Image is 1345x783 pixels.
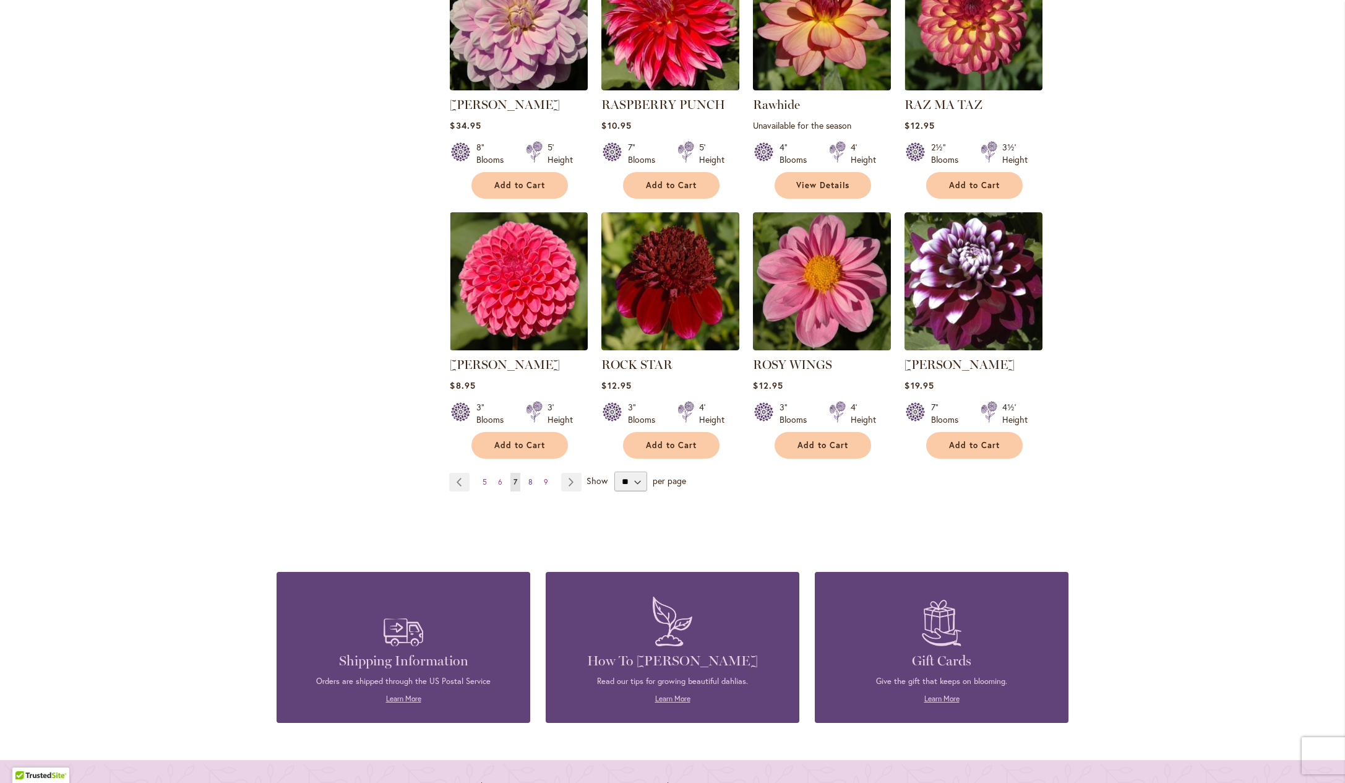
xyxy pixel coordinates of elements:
[949,180,1000,191] span: Add to Cart
[926,432,1023,459] button: Add to Cart
[601,341,739,353] a: ROCK STAR
[753,341,891,353] a: ROSY WINGS
[601,119,631,131] span: $10.95
[601,212,739,350] img: ROCK STAR
[926,172,1023,199] button: Add to Cart
[753,81,891,93] a: Rawhide
[450,81,588,93] a: Randi Dawn
[905,357,1015,372] a: [PERSON_NAME]
[699,141,724,166] div: 5' Height
[775,172,871,199] a: View Details
[924,694,960,703] a: Learn More
[851,401,876,426] div: 4' Height
[295,652,512,670] h4: Shipping Information
[450,357,560,372] a: [PERSON_NAME]
[623,432,720,459] button: Add to Cart
[905,119,934,131] span: $12.95
[931,141,966,166] div: 2½" Blooms
[544,477,548,487] span: 9
[753,119,891,131] p: Unavailable for the season
[386,694,421,703] a: Learn More
[450,341,588,353] a: REBECCA LYNN
[833,652,1050,670] h4: Gift Cards
[495,473,505,491] a: 6
[601,81,739,93] a: RASPBERRY PUNCH
[528,477,533,487] span: 8
[796,180,849,191] span: View Details
[564,652,781,670] h4: How To [PERSON_NAME]
[498,477,502,487] span: 6
[646,180,697,191] span: Add to Cart
[1002,401,1028,426] div: 4½' Height
[699,401,724,426] div: 4' Height
[601,379,631,391] span: $12.95
[833,676,1050,687] p: Give the gift that keeps on blooming.
[295,676,512,687] p: Orders are shipped through the US Postal Service
[949,440,1000,451] span: Add to Cart
[780,401,814,426] div: 3" Blooms
[628,401,663,426] div: 3" Blooms
[514,477,517,487] span: 7
[628,141,663,166] div: 7" Blooms
[450,119,481,131] span: $34.95
[851,141,876,166] div: 4' Height
[494,440,545,451] span: Add to Cart
[931,401,966,426] div: 7" Blooms
[775,432,871,459] button: Add to Cart
[780,141,814,166] div: 4" Blooms
[525,473,536,491] a: 8
[753,357,832,372] a: ROSY WINGS
[587,475,608,487] span: Show
[753,97,800,112] a: Rawhide
[905,97,982,112] a: RAZ MA TAZ
[548,401,573,426] div: 3' Height
[905,212,1042,350] img: Ryan C
[494,180,545,191] span: Add to Cart
[797,440,848,451] span: Add to Cart
[541,473,551,491] a: 9
[471,172,568,199] button: Add to Cart
[450,212,588,350] img: REBECCA LYNN
[905,379,934,391] span: $19.95
[548,141,573,166] div: 5' Height
[476,401,511,426] div: 3" Blooms
[905,341,1042,353] a: Ryan C
[476,141,511,166] div: 8" Blooms
[623,172,720,199] button: Add to Cart
[753,379,783,391] span: $12.95
[905,81,1042,93] a: RAZ MA TAZ
[450,379,475,391] span: $8.95
[450,97,560,112] a: [PERSON_NAME]
[564,676,781,687] p: Read our tips for growing beautiful dahlias.
[653,475,686,487] span: per page
[471,432,568,459] button: Add to Cart
[601,357,672,372] a: ROCK STAR
[479,473,490,491] a: 5
[483,477,487,487] span: 5
[1002,141,1028,166] div: 3½' Height
[646,440,697,451] span: Add to Cart
[655,694,690,703] a: Learn More
[601,97,725,112] a: RASPBERRY PUNCH
[9,739,44,774] iframe: Launch Accessibility Center
[753,212,891,350] img: ROSY WINGS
